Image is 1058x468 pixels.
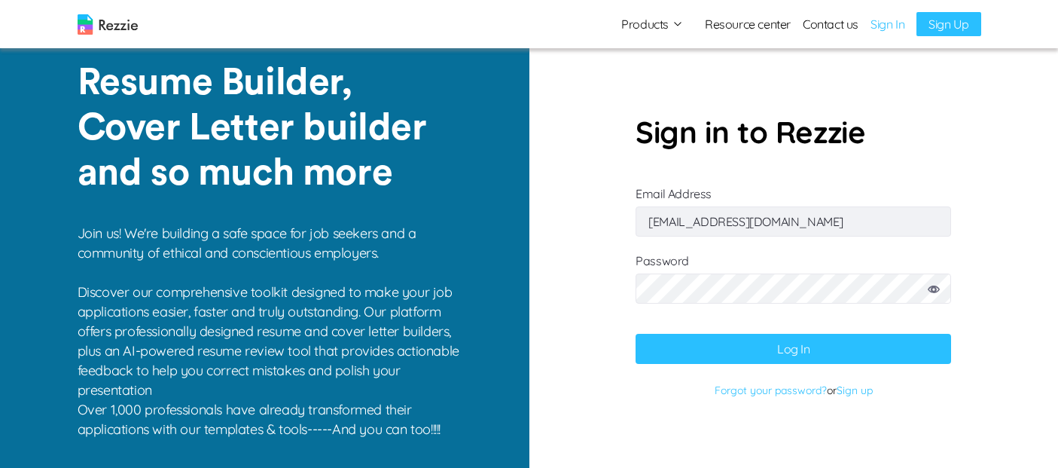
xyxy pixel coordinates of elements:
[705,15,791,33] a: Resource center
[78,60,453,196] p: Resume Builder, Cover Letter builder and so much more
[636,206,951,237] input: Email Address
[636,109,951,154] p: Sign in to Rezzie
[636,186,951,229] label: Email Address
[621,15,684,33] button: Products
[803,15,858,33] a: Contact us
[78,400,470,439] p: Over 1,000 professionals have already transformed their applications with our templates & tools--...
[636,253,951,319] label: Password
[636,274,951,304] input: Password
[916,12,980,36] a: Sign Up
[636,379,951,402] p: or
[78,224,470,400] p: Join us! We're building a safe space for job seekers and a community of ethical and conscientious...
[78,14,138,35] img: logo
[837,384,873,397] a: Sign up
[715,384,827,397] a: Forgot your password?
[636,334,951,364] button: Log In
[870,15,904,33] a: Sign In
